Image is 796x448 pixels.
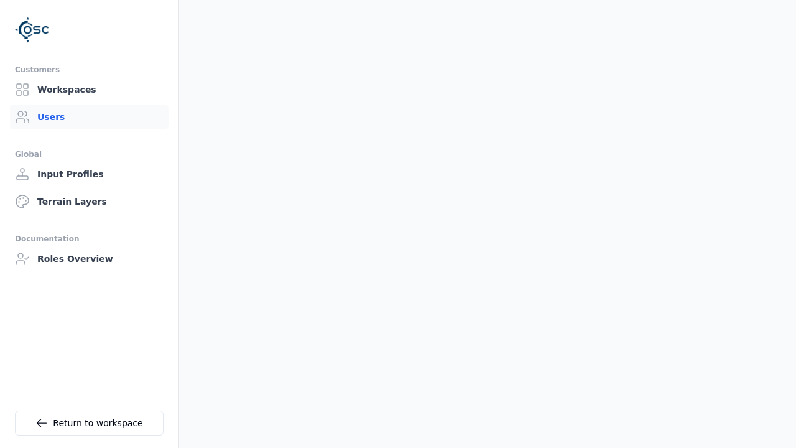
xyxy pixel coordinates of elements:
[10,162,169,187] a: Input Profiles
[10,246,169,271] a: Roles Overview
[15,231,164,246] div: Documentation
[15,62,164,77] div: Customers
[15,147,164,162] div: Global
[15,12,50,47] img: Logo
[10,189,169,214] a: Terrain Layers
[15,411,164,436] a: Return to workspace
[10,105,169,129] a: Users
[10,77,169,102] a: Workspaces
